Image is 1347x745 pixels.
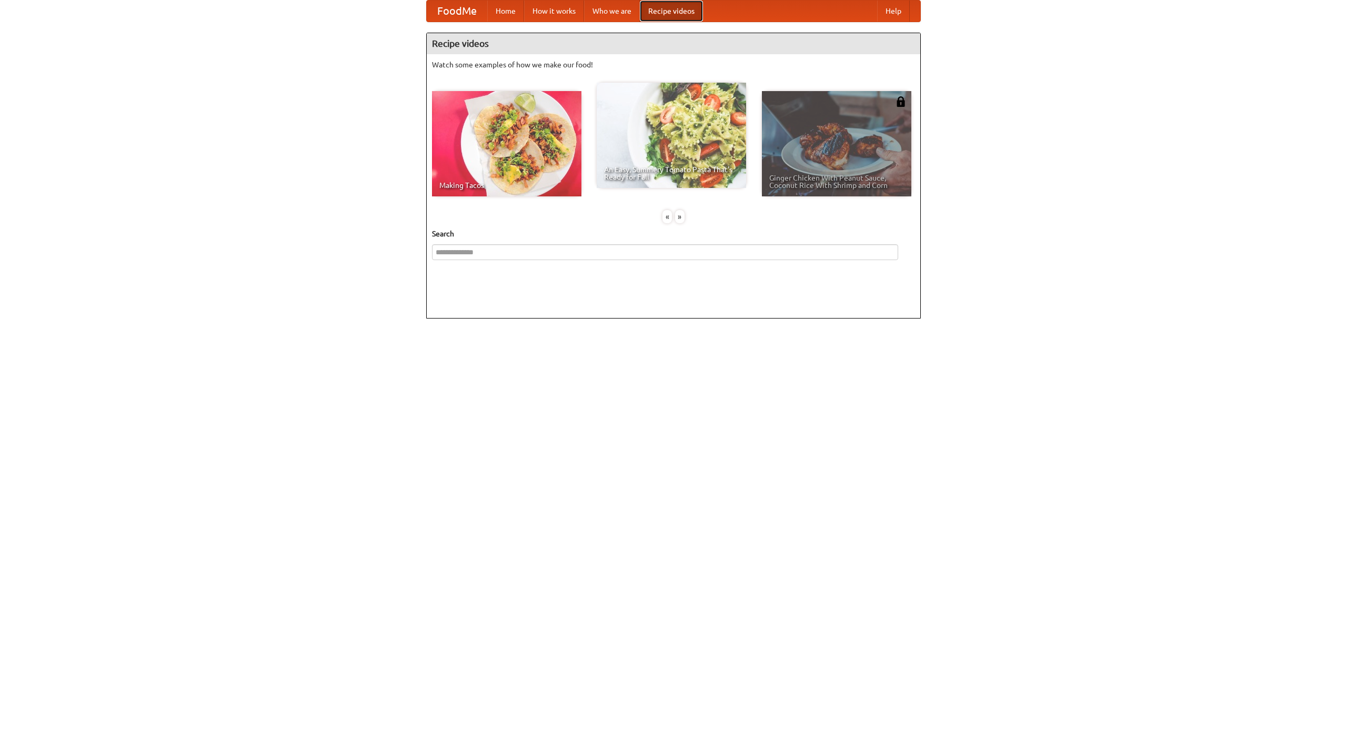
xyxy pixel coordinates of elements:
a: Who we are [584,1,640,22]
a: How it works [524,1,584,22]
h4: Recipe videos [427,33,920,54]
a: FoodMe [427,1,487,22]
div: » [675,210,685,223]
span: An Easy, Summery Tomato Pasta That's Ready for Fall [604,166,739,181]
a: Recipe videos [640,1,703,22]
p: Watch some examples of how we make our food! [432,59,915,70]
a: Home [487,1,524,22]
a: An Easy, Summery Tomato Pasta That's Ready for Fall [597,83,746,188]
span: Making Tacos [439,182,574,189]
a: Making Tacos [432,91,581,196]
h5: Search [432,229,915,239]
img: 483408.png [896,96,906,107]
div: « [662,210,672,223]
a: Help [877,1,910,22]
